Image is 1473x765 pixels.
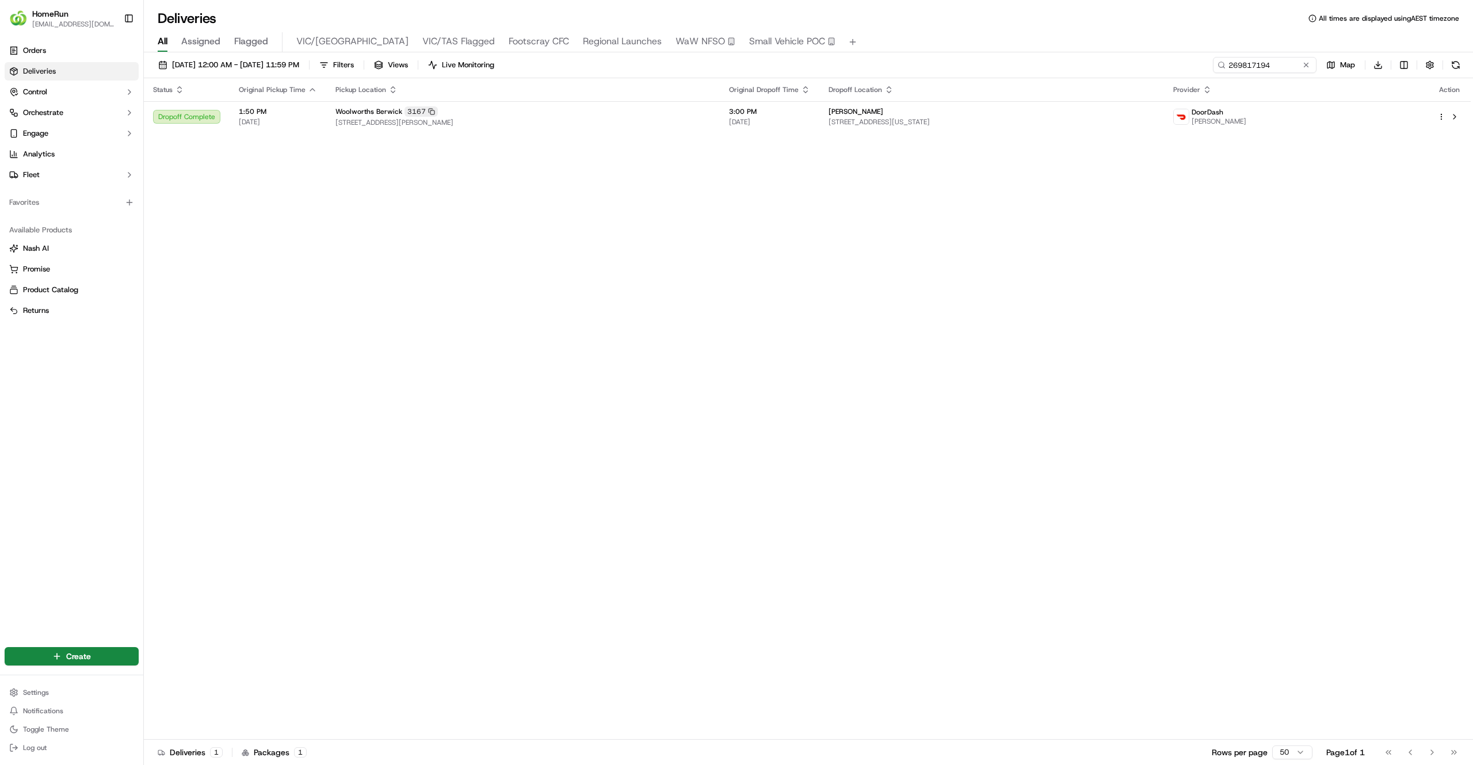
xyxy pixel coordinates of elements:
[36,179,93,188] span: [PERSON_NAME]
[196,114,209,128] button: Start new chat
[829,85,882,94] span: Dropoff Location
[23,706,63,716] span: Notifications
[1340,60,1355,70] span: Map
[5,647,139,665] button: Create
[102,179,129,188] span: 1:13 PM
[23,305,49,316] span: Returns
[423,57,499,73] button: Live Monitoring
[23,149,55,159] span: Analytics
[32,8,68,20] button: HomeRun
[23,66,56,76] span: Deliveries
[9,264,134,274] a: Promise
[9,285,134,295] a: Product Catalog
[158,9,216,28] h1: Deliveries
[9,243,134,254] a: Nash AI
[1212,747,1268,758] p: Rows per page
[5,260,139,278] button: Promise
[52,122,158,131] div: We're available if you need us!
[729,107,810,116] span: 3:00 PM
[9,9,28,28] img: HomeRun
[1192,117,1246,126] span: [PERSON_NAME]
[5,83,139,101] button: Control
[5,721,139,737] button: Toggle Theme
[1437,85,1461,94] div: Action
[5,104,139,122] button: Orchestrate
[23,179,32,189] img: 1736555255976-a54dd68f-1ca7-489b-9aae-adbdc363a1c4
[335,118,711,127] span: [STREET_ADDRESS][PERSON_NAME]
[109,258,185,269] span: API Documentation
[749,35,825,48] span: Small Vehicle POC
[23,743,47,752] span: Log out
[509,35,569,48] span: Footscray CFC
[369,57,413,73] button: Views
[442,60,494,70] span: Live Monitoring
[5,41,139,60] a: Orders
[9,305,134,316] a: Returns
[23,264,50,274] span: Promise
[5,684,139,701] button: Settings
[12,168,30,186] img: Lucas Ferreira
[729,85,799,94] span: Original Dropoff Time
[333,60,354,70] span: Filters
[829,117,1155,127] span: [STREET_ADDRESS][US_STATE]
[296,35,409,48] span: VIC/[GEOGRAPHIC_DATA]
[23,725,69,734] span: Toggle Theme
[36,210,93,219] span: [PERSON_NAME]
[12,47,209,65] p: Welcome 👋
[5,740,139,756] button: Log out
[1319,14,1459,23] span: All times are displayed using AEST timezone
[335,85,386,94] span: Pickup Location
[1192,108,1223,117] span: DoorDash
[23,87,47,97] span: Control
[404,106,438,117] div: 3167
[210,747,223,758] div: 1
[30,75,207,87] input: Got a question? Start typing here...
[5,281,139,299] button: Product Catalog
[96,179,100,188] span: •
[239,117,317,127] span: [DATE]
[93,253,189,274] a: 💻API Documentation
[5,166,139,184] button: Fleet
[172,60,299,70] span: [DATE] 12:00 AM - [DATE] 11:59 PM
[242,747,307,758] div: Packages
[66,651,91,662] span: Create
[158,747,223,758] div: Deliveries
[1174,109,1189,124] img: doordash_logo_v2.png
[5,62,139,81] a: Deliveries
[1321,57,1360,73] button: Map
[23,128,48,139] span: Engage
[115,286,139,294] span: Pylon
[234,35,268,48] span: Flagged
[5,193,139,212] div: Favorites
[12,199,30,217] img: Brigitte Vinadas
[23,108,63,118] span: Orchestrate
[5,124,139,143] button: Engage
[829,107,883,116] span: [PERSON_NAME]
[23,688,49,697] span: Settings
[7,253,93,274] a: 📗Knowledge Base
[12,110,32,131] img: 1736555255976-a54dd68f-1ca7-489b-9aae-adbdc363a1c4
[239,85,306,94] span: Original Pickup Time
[96,210,100,219] span: •
[23,258,88,269] span: Knowledge Base
[181,35,220,48] span: Assigned
[583,35,662,48] span: Regional Launches
[178,148,209,162] button: See all
[335,107,402,116] span: Woolworths Berwick
[23,45,46,56] span: Orders
[52,110,189,122] div: Start new chat
[294,747,307,758] div: 1
[23,170,40,180] span: Fleet
[81,285,139,294] a: Powered byPylon
[5,221,139,239] div: Available Products
[158,35,167,48] span: All
[388,60,408,70] span: Views
[5,145,139,163] a: Analytics
[1213,57,1316,73] input: Type to search
[1326,747,1365,758] div: Page 1 of 1
[12,12,35,35] img: Nash
[23,243,49,254] span: Nash AI
[32,20,115,29] button: [EMAIL_ADDRESS][DOMAIN_NAME]
[676,35,725,48] span: WaW NFSO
